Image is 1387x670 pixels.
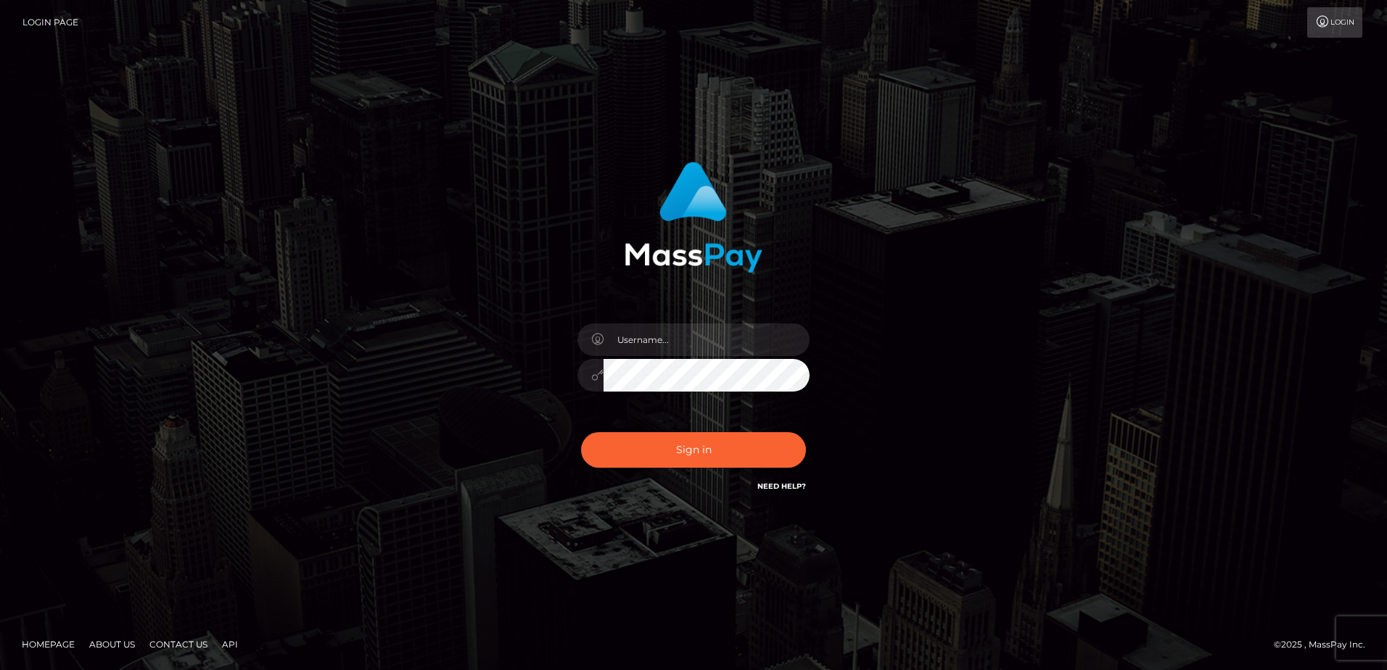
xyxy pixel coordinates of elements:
a: Contact Us [144,633,213,655]
a: Login Page [22,7,78,38]
div: © 2025 , MassPay Inc. [1274,637,1376,653]
a: About Us [83,633,141,655]
button: Sign in [581,432,806,468]
a: API [216,633,244,655]
a: Need Help? [757,481,806,491]
a: Homepage [16,633,81,655]
img: MassPay Login [625,162,762,273]
input: Username... [604,323,810,356]
a: Login [1307,7,1362,38]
